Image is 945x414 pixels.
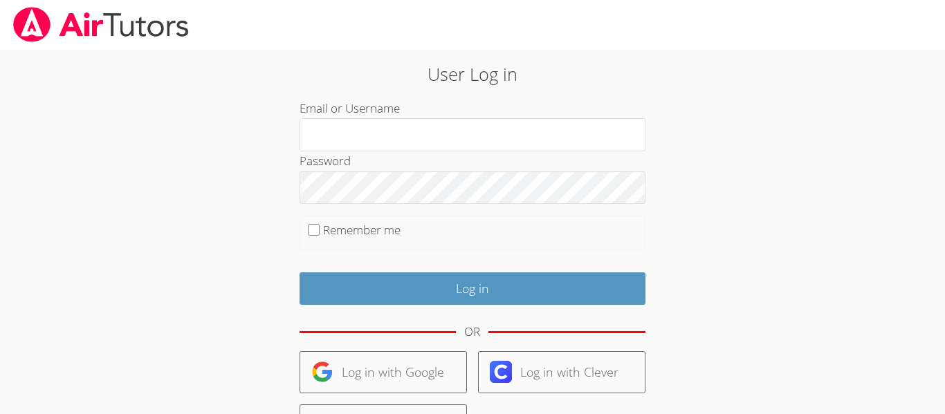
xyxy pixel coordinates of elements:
img: google-logo-50288ca7cdecda66e5e0955fdab243c47b7ad437acaf1139b6f446037453330a.svg [311,361,333,383]
h2: User Log in [217,61,728,87]
label: Email or Username [300,100,400,116]
label: Remember me [323,222,401,238]
input: Log in [300,272,645,305]
img: airtutors_banner-c4298cdbf04f3fff15de1276eac7730deb9818008684d7c2e4769d2f7ddbe033.png [12,7,190,42]
img: clever-logo-6eab21bc6e7a338710f1a6ff85c0baf02591cd810cc4098c63d3a4b26e2feb20.svg [490,361,512,383]
div: OR [464,322,480,342]
a: Log in with Clever [478,351,645,393]
a: Log in with Google [300,351,467,393]
label: Password [300,153,351,169]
